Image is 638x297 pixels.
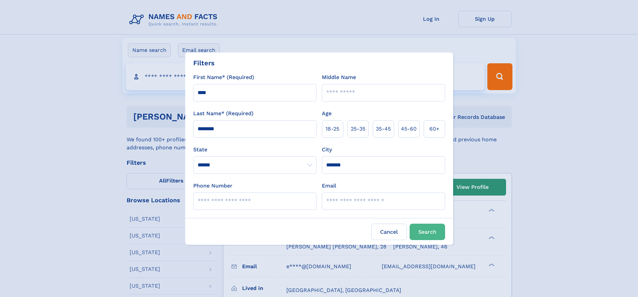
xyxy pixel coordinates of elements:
[322,182,336,190] label: Email
[429,125,439,133] span: 60+
[193,182,232,190] label: Phone Number
[193,109,254,118] label: Last Name* (Required)
[322,73,356,81] label: Middle Name
[193,58,215,68] div: Filters
[376,125,391,133] span: 35‑45
[410,224,445,240] button: Search
[193,146,316,154] label: State
[371,224,407,240] label: Cancel
[322,109,332,118] label: Age
[401,125,417,133] span: 45‑60
[193,73,254,81] label: First Name* (Required)
[326,125,339,133] span: 18‑25
[322,146,332,154] label: City
[351,125,365,133] span: 25‑35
